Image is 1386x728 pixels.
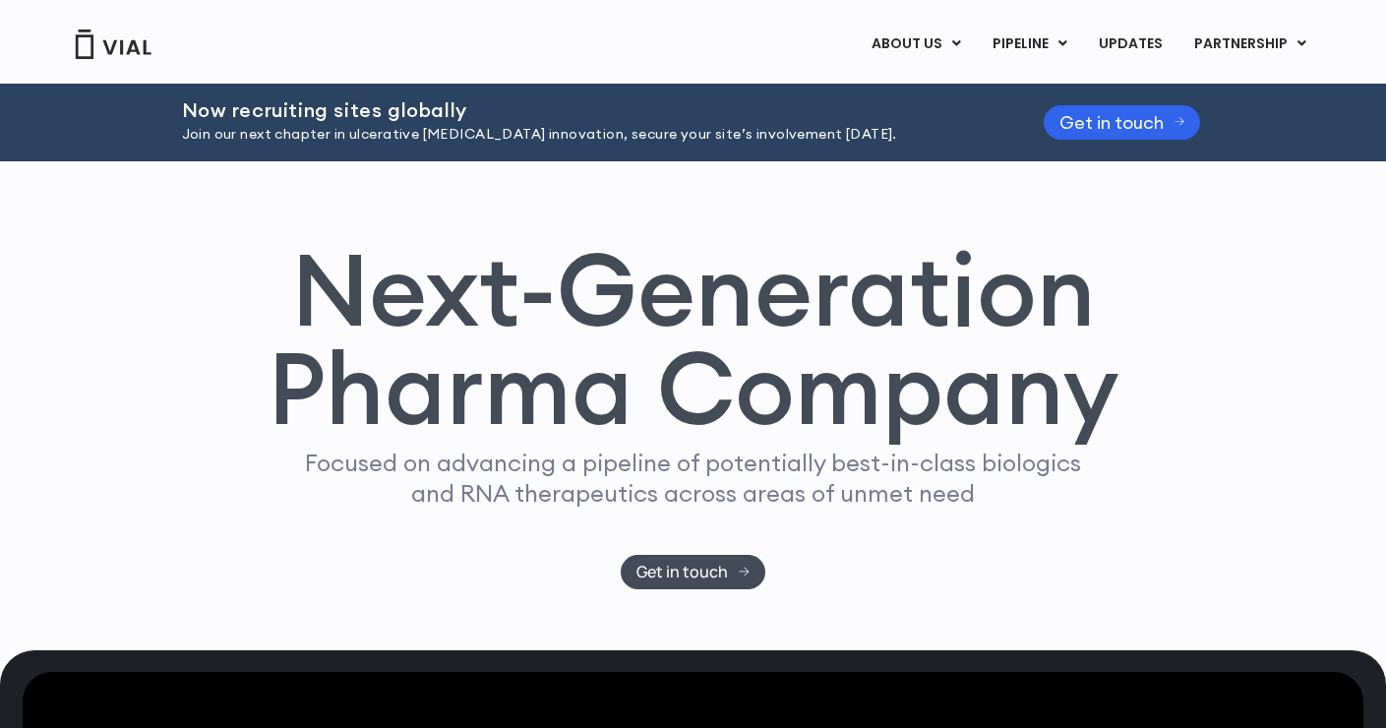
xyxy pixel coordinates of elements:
[977,28,1082,61] a: PIPELINEMenu Toggle
[182,99,994,121] h2: Now recruiting sites globally
[1059,115,1164,130] span: Get in touch
[621,555,765,589] a: Get in touch
[1083,28,1177,61] a: UPDATES
[297,448,1090,509] p: Focused on advancing a pipeline of potentially best-in-class biologics and RNA therapeutics acros...
[1178,28,1322,61] a: PARTNERSHIPMenu Toggle
[268,240,1119,439] h1: Next-Generation Pharma Company
[636,565,728,579] span: Get in touch
[856,28,976,61] a: ABOUT USMenu Toggle
[1044,105,1201,140] a: Get in touch
[182,124,994,146] p: Join our next chapter in ulcerative [MEDICAL_DATA] innovation, secure your site’s involvement [DA...
[74,30,152,59] img: Vial Logo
